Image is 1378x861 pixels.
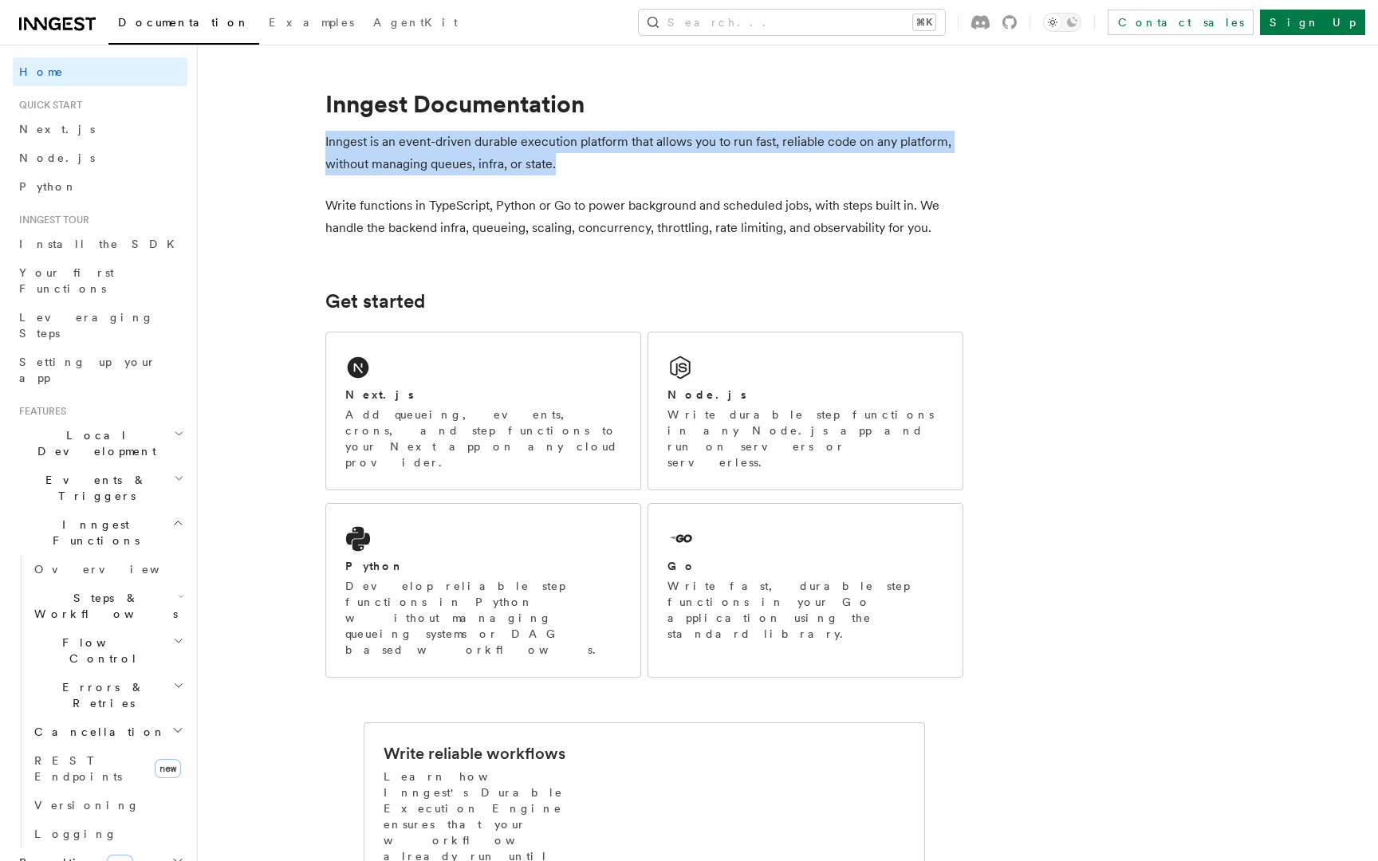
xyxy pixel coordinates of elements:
button: Inngest Functions [13,510,187,555]
span: AgentKit [373,16,458,29]
button: Events & Triggers [13,466,187,510]
button: Search...⌘K [639,10,945,35]
span: Versioning [34,799,140,812]
a: Next.js [13,115,187,143]
button: Cancellation [28,717,187,746]
span: Install the SDK [19,238,184,250]
p: Add queueing, events, crons, and step functions to your Next app on any cloud provider. [345,407,621,470]
a: Leveraging Steps [13,303,187,348]
span: Your first Functions [19,266,114,295]
span: Flow Control [28,635,173,666]
span: Examples [269,16,354,29]
button: Errors & Retries [28,673,187,717]
span: Logging [34,828,117,840]
button: Flow Control [28,628,187,673]
div: Inngest Functions [13,555,187,848]
h2: Node.js [667,387,746,403]
a: Get started [325,290,425,313]
span: Leveraging Steps [19,311,154,340]
p: Develop reliable step functions in Python without managing queueing systems or DAG based workflows. [345,578,621,658]
p: Inngest is an event-driven durable execution platform that allows you to run fast, reliable code ... [325,131,963,175]
p: Write fast, durable step functions in your Go application using the standard library. [667,578,943,642]
p: Write durable step functions in any Node.js app and run on servers or serverless. [667,407,943,470]
a: Home [13,57,187,86]
a: Documentation [108,5,259,45]
span: REST Endpoints [34,754,122,783]
h2: Next.js [345,387,414,403]
a: Versioning [28,791,187,820]
a: Next.jsAdd queueing, events, crons, and step functions to your Next app on any cloud provider. [325,332,641,490]
a: Node.js [13,143,187,172]
span: Quick start [13,99,82,112]
a: Sign Up [1260,10,1365,35]
kbd: ⌘K [913,14,935,30]
a: Setting up your app [13,348,187,392]
button: Toggle dark mode [1043,13,1081,32]
h2: Go [667,558,696,574]
span: Events & Triggers [13,472,174,504]
span: Features [13,405,66,418]
span: Overview [34,563,199,576]
a: Overview [28,555,187,584]
p: Write functions in TypeScript, Python or Go to power background and scheduled jobs, with steps bu... [325,195,963,239]
a: Install the SDK [13,230,187,258]
span: Cancellation [28,724,166,740]
a: Examples [259,5,364,43]
h2: Write reliable workflows [384,742,565,765]
span: Documentation [118,16,250,29]
a: Python [13,172,187,201]
span: Next.js [19,123,95,136]
a: AgentKit [364,5,467,43]
h2: Python [345,558,404,574]
a: Contact sales [1108,10,1254,35]
a: REST Endpointsnew [28,746,187,791]
span: Setting up your app [19,356,156,384]
span: Inngest tour [13,214,89,226]
a: GoWrite fast, durable step functions in your Go application using the standard library. [648,503,963,678]
span: Local Development [13,427,174,459]
span: Inngest Functions [13,517,172,548]
a: Node.jsWrite durable step functions in any Node.js app and run on servers or serverless. [648,332,963,490]
span: Home [19,64,64,80]
a: PythonDevelop reliable step functions in Python without managing queueing systems or DAG based wo... [325,503,641,678]
span: Steps & Workflows [28,590,178,622]
span: Node.js [19,151,95,164]
a: Logging [28,820,187,848]
span: Python [19,180,77,193]
button: Local Development [13,421,187,466]
span: Errors & Retries [28,679,173,711]
button: Steps & Workflows [28,584,187,628]
h1: Inngest Documentation [325,89,963,118]
span: new [155,759,181,778]
a: Your first Functions [13,258,187,303]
